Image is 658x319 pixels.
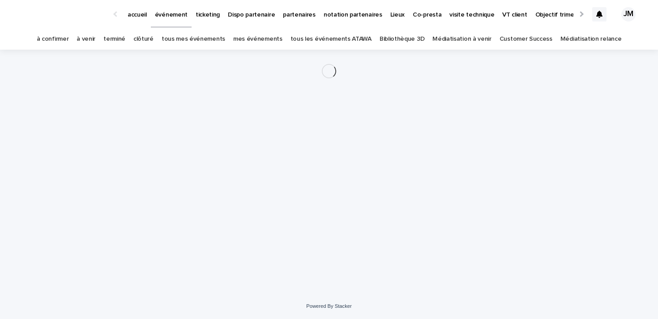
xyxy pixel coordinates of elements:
a: Médiatisation relance [560,29,622,50]
a: tous mes événements [162,29,225,50]
a: à confirmer [37,29,69,50]
a: tous les événements ATAWA [291,29,372,50]
a: à venir [77,29,95,50]
a: Bibliothèque 3D [380,29,424,50]
a: Powered By Stacker [306,303,351,309]
a: terminé [103,29,125,50]
a: clôturé [133,29,154,50]
a: Customer Success [500,29,552,50]
a: Médiatisation à venir [432,29,491,50]
img: Ls34BcGeRexTGTNfXpUC [18,5,105,23]
a: mes événements [233,29,282,50]
div: JM [621,7,636,21]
